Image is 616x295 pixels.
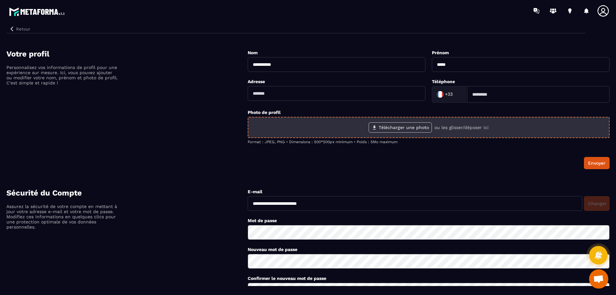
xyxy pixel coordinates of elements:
label: E-mail [248,189,262,194]
button: Envoyer [584,157,610,169]
div: Search for option [432,86,467,103]
p: ou les glisser/déposer ici [434,125,489,130]
p: Assurez la sécurité de votre compte en mettant à jour votre adresse e-mail et votre mot de passe.... [6,204,119,230]
img: Country Flag [434,88,447,101]
label: Confirmer le nouveau mot de passe [248,276,326,281]
button: Retour [6,25,33,33]
label: Téléphone [432,79,455,84]
label: Nouveau mot de passe [248,247,297,252]
label: Prénom [432,50,449,55]
input: Search for option [454,90,460,99]
span: +33 [445,91,453,98]
h4: Votre profil [6,49,248,58]
p: Format : JPEG, PNG • Dimensions : 500*500px minimum • Poids : 5Mo maximum [248,140,610,144]
label: Mot de passe [248,218,277,223]
div: Ouvrir le chat [589,269,608,289]
label: Adresse [248,79,265,84]
h4: Sécurité du Compte [6,188,248,197]
img: logo [9,6,67,18]
label: Télécharger une photo [369,122,432,133]
label: Photo de profil [248,110,281,115]
p: Personnalisez vos informations de profil pour une expérience sur mesure. Ici, vous pouvez ajouter... [6,65,119,85]
label: Nom [248,50,258,55]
